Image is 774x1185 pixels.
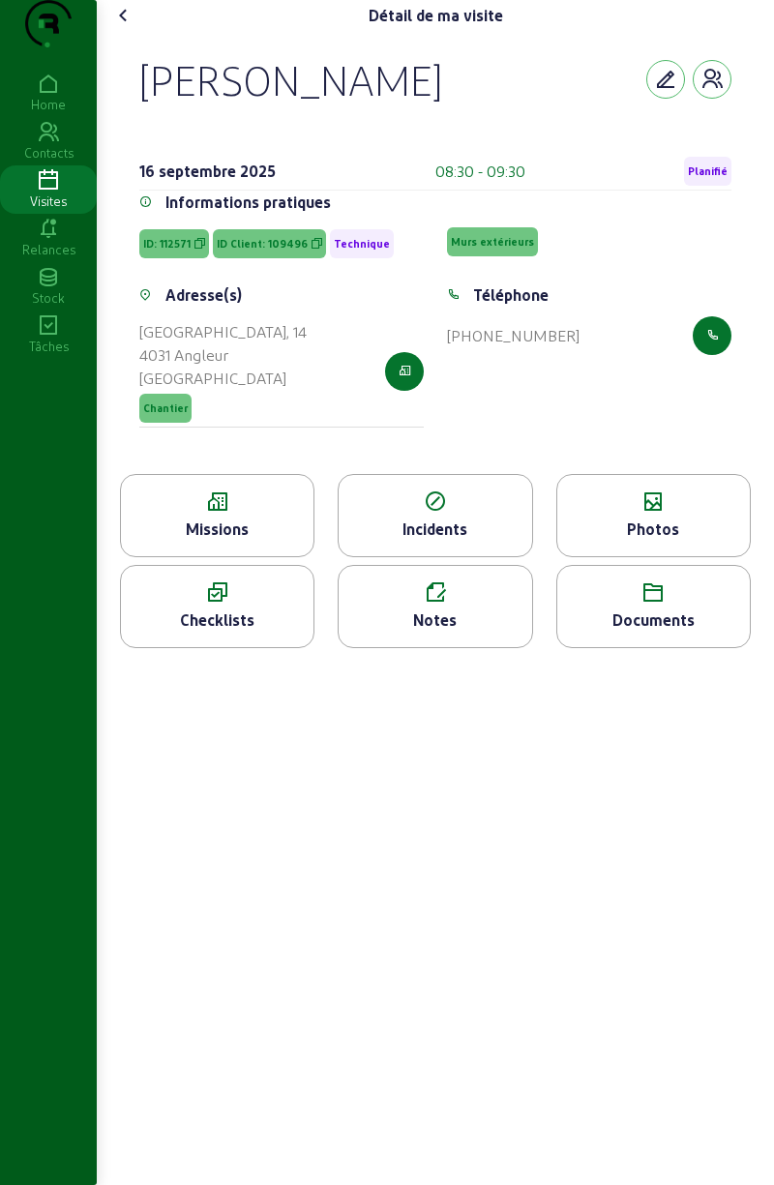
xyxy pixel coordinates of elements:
div: [PERSON_NAME] [139,54,442,104]
div: Checklists [121,608,313,632]
span: Technique [334,237,390,251]
div: Informations pratiques [165,191,331,214]
div: Adresse(s) [165,283,242,307]
div: Incidents [339,518,531,541]
div: 16 septembre 2025 [139,160,276,183]
span: Chantier [143,401,188,415]
div: Notes [339,608,531,632]
div: 08:30 - 09:30 [435,160,525,183]
div: Détail de ma visite [369,4,503,27]
div: [GEOGRAPHIC_DATA] [139,367,307,390]
span: ID Client: 109496 [217,237,308,251]
div: Missions [121,518,313,541]
div: Documents [557,608,750,632]
span: Planifié [688,164,728,178]
div: 4031 Angleur [139,343,307,367]
span: ID: 112571 [143,237,191,251]
span: Murs extérieurs [451,235,534,249]
div: Téléphone [473,283,549,307]
div: Photos [557,518,750,541]
div: [GEOGRAPHIC_DATA], 14 [139,320,307,343]
div: [PHONE_NUMBER] [447,324,580,347]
